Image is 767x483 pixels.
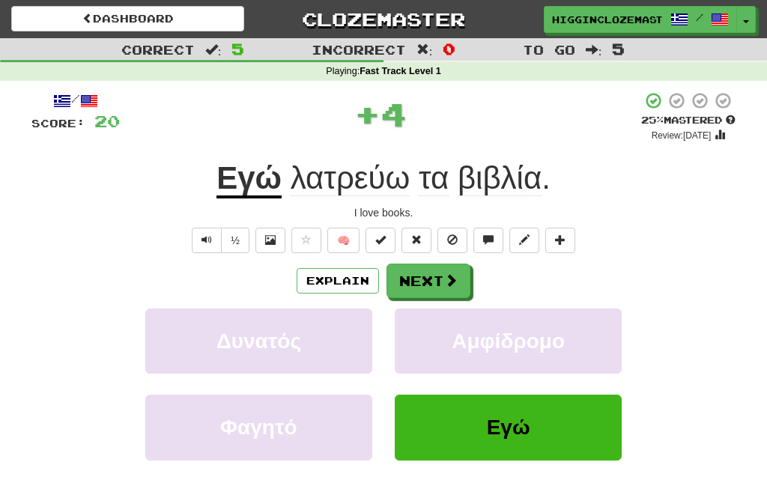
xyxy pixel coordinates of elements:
[297,268,379,294] button: Explain
[189,228,249,253] div: Text-to-speech controls
[652,130,712,141] small: Review: [DATE]
[366,228,395,253] button: Set this sentence to 100% Mastered (alt+m)
[145,309,372,374] button: Δυνατός
[282,160,551,196] span: .
[354,91,381,136] span: +
[452,329,565,353] span: Αμφίδρομο
[386,264,470,298] button: Next
[458,160,542,196] span: βιβλία
[231,40,244,58] span: 5
[220,416,297,439] span: Φαγητό
[523,42,575,57] span: To go
[437,228,467,253] button: Ignore sentence (alt+i)
[11,6,244,31] a: Dashboard
[641,114,736,127] div: Mastered
[552,13,663,26] span: higginclozemaster
[312,42,406,57] span: Incorrect
[291,228,321,253] button: Favorite sentence (alt+f)
[544,6,737,33] a: higginclozemaster /
[401,228,431,253] button: Reset to 0% Mastered (alt+r)
[487,416,530,439] span: Εγώ
[381,95,407,133] span: 4
[205,43,222,56] span: :
[696,12,703,22] span: /
[612,40,625,58] span: 5
[31,205,736,220] div: I love books.
[641,114,664,126] span: 25 %
[395,309,622,374] button: Αμφίδρομο
[291,160,410,196] span: λατρεύω
[216,329,301,353] span: Δυνατός
[121,42,195,57] span: Correct
[473,228,503,253] button: Discuss sentence (alt+u)
[545,228,575,253] button: Add to collection (alt+a)
[31,117,85,130] span: Score:
[327,228,360,253] button: 🧠
[267,6,500,32] a: Clozemaster
[509,228,539,253] button: Edit sentence (alt+d)
[443,40,455,58] span: 0
[216,160,282,198] u: Εγώ
[255,228,285,253] button: Show image (alt+x)
[419,160,449,196] span: τα
[31,91,120,110] div: /
[145,395,372,460] button: Φαγητό
[395,395,622,460] button: Εγώ
[416,43,433,56] span: :
[221,228,249,253] button: ½
[360,66,441,76] strong: Fast Track Level 1
[192,228,222,253] button: Play sentence audio (ctl+space)
[586,43,602,56] span: :
[94,112,120,130] span: 20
